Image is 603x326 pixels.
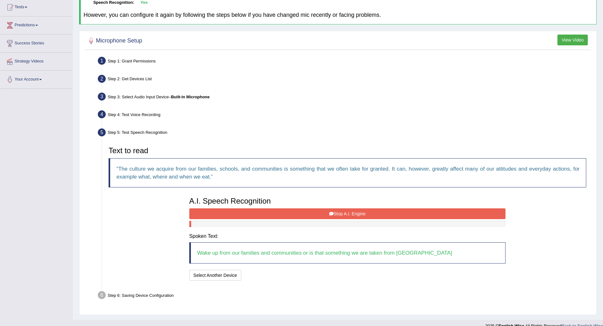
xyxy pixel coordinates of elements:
div: Step 6: Saving Device Configuration [95,289,594,303]
h2: Microphone Setup [86,36,142,46]
button: Stop A.I. Engine [189,208,506,219]
a: Predictions [0,16,72,32]
button: View Video [557,35,588,45]
h3: Text to read [109,147,586,155]
div: Step 3: Select Audio Input Device [95,91,594,105]
div: Step 1: Grant Permissions [95,55,594,69]
div: Step 2: Get Devices List [95,73,594,87]
b: Built-in Microphone [171,95,210,99]
a: Your Account [0,71,72,87]
h4: Spoken Text: [189,233,506,239]
span: – [169,95,210,99]
h3: A.I. Speech Recognition [189,197,506,205]
blockquote: Wake up from our families and communities or is that something we are taken from [GEOGRAPHIC_DATA] [189,242,506,264]
a: Success Stories [0,35,72,50]
div: Step 5: Test Speech Recognition [95,127,594,140]
button: Select Another Device [189,270,241,281]
div: Step 4: Test Voice Recording [95,108,594,122]
q: The culture we acquire from our families, schools, and communities is something that we often tak... [116,166,580,180]
a: Strategy Videos [0,53,72,68]
h4: However, you can configure it again by following the steps below if you have changed mic recently... [84,12,594,18]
